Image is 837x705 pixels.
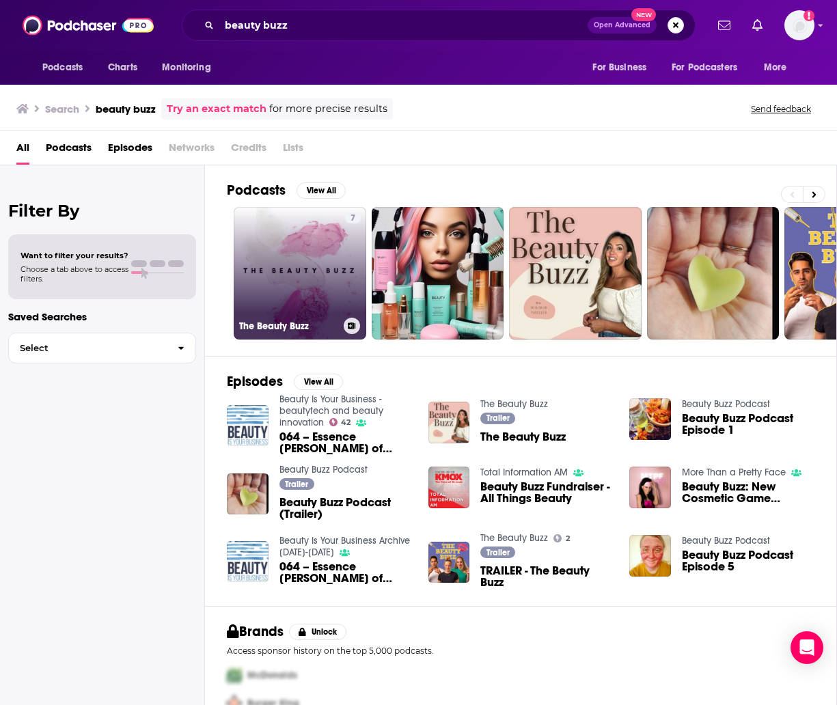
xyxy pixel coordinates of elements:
span: Networks [169,137,215,165]
span: Lists [283,137,303,165]
span: Choose a tab above to access filters. [20,264,128,284]
h3: The Beauty Buzz [239,320,338,332]
a: Show notifications dropdown [713,14,736,37]
img: The Beauty Buzz [428,402,470,443]
a: Beauty Buzz Podcast (Trailer) [279,497,412,520]
a: The Beauty Buzz [480,398,548,410]
a: All [16,137,29,165]
a: PodcastsView All [227,182,346,199]
button: Send feedback [747,103,815,115]
a: More Than a Pretty Face [682,467,786,478]
span: Beauty Buzz: New Cosmetic Game Changers Coming to You! [682,481,814,504]
img: Beauty Buzz Fundraiser - All Things Beauty [428,467,470,508]
a: 064 – Essence Gant of BuzzFeed – Beauty Buzz [279,431,412,454]
h2: Brands [227,623,284,640]
img: User Profile [784,10,814,40]
span: For Podcasters [672,58,737,77]
div: Search podcasts, credits, & more... [182,10,696,41]
span: New [631,8,656,21]
a: 42 [329,418,351,426]
a: 7 [345,212,361,223]
span: Trailer [486,549,510,557]
button: open menu [583,55,663,81]
img: Beauty Buzz Podcast (Trailer) [227,473,269,515]
img: Podchaser - Follow, Share and Rate Podcasts [23,12,154,38]
button: View All [294,374,343,390]
button: open menu [152,55,228,81]
button: Unlock [289,624,347,640]
img: 064 – Essence Gant of BuzzFeed – Beauty Buzz [227,405,269,447]
a: Total Information AM [480,467,568,478]
a: 2 [553,534,570,542]
button: View All [297,182,346,199]
a: 7The Beauty Buzz [234,207,366,340]
button: Select [8,333,196,363]
span: McDonalds [247,669,297,681]
a: Episodes [108,137,152,165]
h3: Search [45,102,79,115]
a: The Beauty Buzz [480,431,566,443]
a: Beauty Buzz Podcast [682,398,770,410]
a: Beauty Is Your Business - beautytech and beauty innovation [279,393,383,428]
span: 7 [351,212,355,225]
a: 064 – Essence Gant of BuzzFeed – Beauty Buzz [279,561,412,584]
a: Podcasts [46,137,92,165]
img: Beauty Buzz Podcast Episode 5 [629,535,671,577]
img: TRAILER - The Beauty Buzz [428,542,470,583]
span: More [764,58,787,77]
a: Beauty Buzz Podcast [682,535,770,547]
span: 42 [341,419,351,426]
span: Charts [108,58,137,77]
img: First Pro Logo [221,661,247,689]
button: open menu [663,55,757,81]
span: Monitoring [162,58,210,77]
a: Charts [99,55,146,81]
p: Access sponsor history on the top 5,000 podcasts. [227,646,814,656]
a: Beauty Buzz Fundraiser - All Things Beauty [480,481,613,504]
a: Beauty Is Your Business Archive 2017-2018 [279,535,410,558]
a: 064 – Essence Gant of BuzzFeed – Beauty Buzz [227,541,269,583]
a: Beauty Buzz Podcast Episode 5 [682,549,814,572]
button: Show profile menu [784,10,814,40]
div: Open Intercom Messenger [791,631,823,664]
span: 064 – Essence [PERSON_NAME] of BuzzFeed – Beauty Buzz [279,561,412,584]
h2: Podcasts [227,182,286,199]
a: The Beauty Buzz [480,532,548,544]
span: 2 [566,536,570,542]
button: Open AdvancedNew [588,17,657,33]
a: Show notifications dropdown [747,14,768,37]
img: Beauty Buzz: New Cosmetic Game Changers Coming to You! [629,467,671,508]
span: Credits [231,137,266,165]
span: Trailer [285,480,308,488]
p: Saved Searches [8,310,196,323]
span: Logged in as sarahhallprinc [784,10,814,40]
button: open menu [754,55,804,81]
button: open menu [33,55,100,81]
a: EpisodesView All [227,373,343,390]
span: 064 – Essence [PERSON_NAME] of BuzzFeed – Beauty Buzz [279,431,412,454]
span: Trailer [486,414,510,422]
span: For Business [592,58,646,77]
a: Beauty Buzz Podcast [279,464,368,475]
span: Podcasts [42,58,83,77]
h2: Filter By [8,201,196,221]
span: Want to filter your results? [20,251,128,260]
span: Select [9,344,167,352]
a: Beauty Buzz Podcast Episode 1 [682,413,814,436]
span: for more precise results [269,101,387,117]
a: TRAILER - The Beauty Buzz [480,565,613,588]
input: Search podcasts, credits, & more... [219,14,588,36]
